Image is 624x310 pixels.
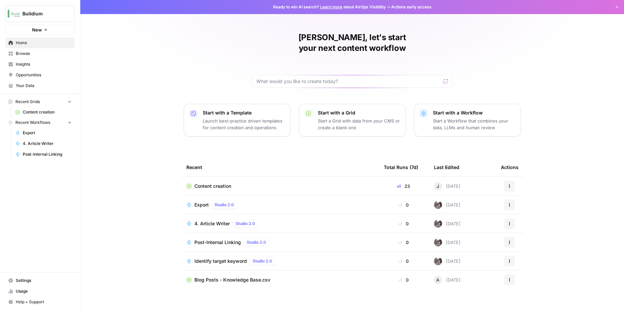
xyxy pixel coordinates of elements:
div: 0 [384,239,423,246]
span: Export [194,202,209,208]
img: a2mlt6f1nb2jhzcjxsuraj5rj4vi [434,238,442,246]
span: 4. Article Writer [194,220,230,227]
div: [DATE] [434,220,460,228]
button: Start with a GridStart a Grid with data from your CMS or create a blank one [299,104,406,137]
span: Post-Internal Linking [23,151,72,157]
div: [DATE] [434,257,460,265]
span: Blog Posts - Knowledge Base.csv [194,277,270,283]
span: Recent Workflows [15,120,50,126]
a: Export [12,128,75,138]
button: Recent Workflows [5,118,75,128]
button: Start with a TemplateLaunch best-practice driven templates for content creation and operations [184,104,291,137]
div: Last Edited [434,158,459,176]
span: Studio 2.0 [253,258,272,264]
a: Your Data [5,80,75,91]
span: Studio 2.0 [247,239,266,245]
span: Content creation [23,109,72,115]
span: Ready to win AI search? about AirOps Visibility [273,4,386,10]
p: Start with a Grid [318,109,400,116]
button: New [5,25,75,35]
div: 0 [384,277,423,283]
button: Workspace: Buildium [5,5,75,22]
p: Start with a Template [203,109,285,116]
a: Home [5,37,75,48]
div: 0 [384,202,423,208]
div: Recent [186,158,373,176]
div: Actions [501,158,519,176]
span: Insights [16,61,72,67]
img: a2mlt6f1nb2jhzcjxsuraj5rj4vi [434,201,442,209]
input: What would you like to create today? [256,78,440,85]
span: A [436,277,439,283]
div: Total Runs (7d) [384,158,418,176]
span: Recent Grids [15,99,40,105]
a: Post-Internal Linking [12,149,75,160]
span: Home [16,40,72,46]
a: Insights [5,59,75,70]
p: Launch best-practice driven templates for content creation and operations [203,118,285,131]
div: [DATE] [434,276,460,284]
a: Browse [5,48,75,59]
span: Usage [16,288,72,294]
a: Content creation [186,183,373,189]
span: 4. Article Writer [23,141,72,147]
a: Settings [5,275,75,286]
a: Identify target keywordStudio 2.0 [186,257,373,265]
a: ExportStudio 2.0 [186,201,373,209]
span: Buildium [22,10,63,17]
div: [DATE] [434,238,460,246]
a: Post-Internal LinkingStudio 2.0 [186,238,373,246]
p: Start a Workflow that combines your data, LLMs and human review [433,118,515,131]
div: 0 [384,258,423,264]
span: New [32,26,42,33]
a: Blog Posts - Knowledge Base.csv [186,277,373,283]
a: Learn more [320,4,342,9]
button: Start with a WorkflowStart a Workflow that combines your data, LLMs and human review [414,104,521,137]
span: Your Data [16,83,72,89]
a: Usage [5,286,75,297]
img: Buildium Logo [8,8,20,20]
span: J [437,183,439,189]
span: Studio 2.0 [236,221,255,227]
span: Help + Support [16,299,72,305]
p: Start a Grid with data from your CMS or create a blank one [318,118,400,131]
button: Help + Support [5,297,75,307]
button: Recent Grids [5,97,75,107]
span: Opportunities [16,72,72,78]
div: [DATE] [434,182,460,190]
span: Browse [16,51,72,57]
span: Export [23,130,72,136]
img: a2mlt6f1nb2jhzcjxsuraj5rj4vi [434,257,442,265]
div: 0 [384,220,423,227]
a: Content creation [12,107,75,118]
div: [DATE] [434,201,460,209]
span: Identify target keyword [194,258,247,264]
span: Actions early access [391,4,432,10]
h1: [PERSON_NAME], let's start your next content workflow [252,32,453,54]
span: Studio 2.0 [214,202,234,208]
a: 4. Article WriterStudio 2.0 [186,220,373,228]
img: a2mlt6f1nb2jhzcjxsuraj5rj4vi [434,220,442,228]
div: 23 [384,183,423,189]
a: Opportunities [5,70,75,80]
a: 4. Article Writer [12,138,75,149]
span: Content creation [194,183,231,189]
p: Start with a Workflow [433,109,515,116]
span: Post-Internal Linking [194,239,241,246]
span: Settings [16,278,72,284]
